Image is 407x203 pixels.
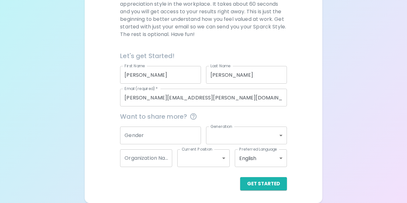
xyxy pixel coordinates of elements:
[235,149,287,167] div: English
[210,124,232,129] label: Generation
[239,146,277,152] label: Preferred Language
[240,177,287,190] button: Get Started
[190,113,197,120] svg: This information is completely confidential and only used for aggregated appreciation studies at ...
[210,63,230,69] label: Last Name
[120,51,287,61] h6: Let's get Started!
[125,86,158,91] label: Email (required)
[125,63,145,69] label: First Name
[120,111,287,122] span: Want to share more?
[182,146,212,152] label: Current Position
